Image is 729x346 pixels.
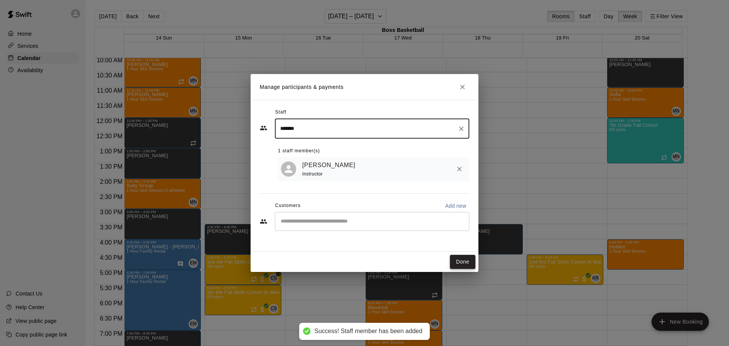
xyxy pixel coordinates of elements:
[260,218,267,225] svg: Customers
[302,160,355,170] a: [PERSON_NAME]
[456,123,467,134] button: Clear
[275,118,469,139] div: Search staff
[275,200,301,212] span: Customers
[302,171,323,177] span: Instructor
[281,161,296,177] div: Michael Nunes
[456,80,469,94] button: Close
[260,124,267,132] svg: Staff
[275,212,469,231] div: Start typing to search customers...
[453,162,466,176] button: Remove
[275,106,286,118] span: Staff
[260,83,344,91] p: Manage participants & payments
[445,202,466,210] p: Add new
[450,255,475,269] button: Done
[278,145,320,157] span: 1 staff member(s)
[314,327,422,335] div: Success! Staff member has been added
[442,200,469,212] button: Add new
